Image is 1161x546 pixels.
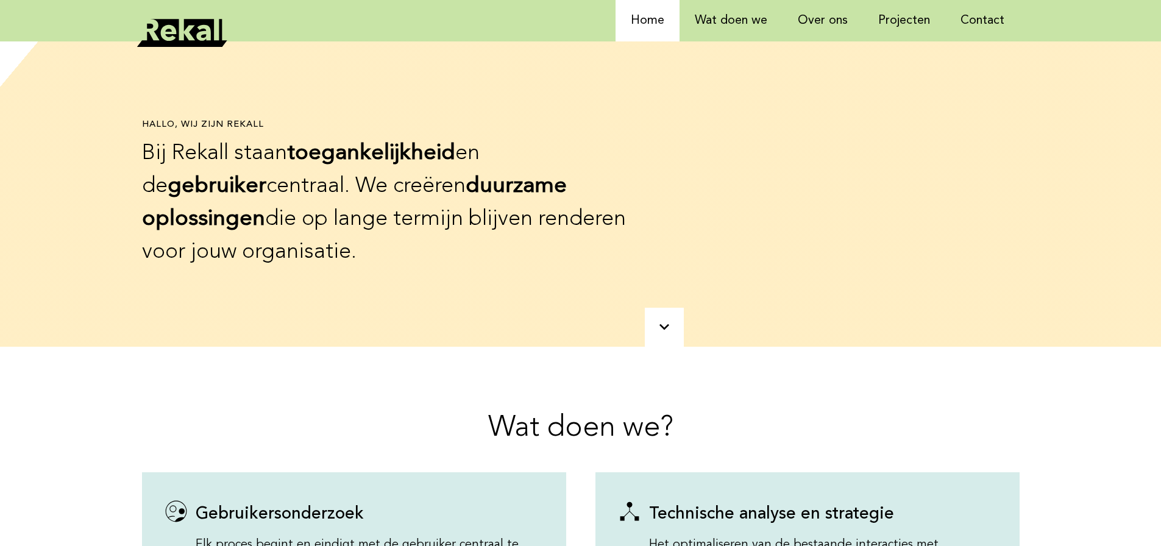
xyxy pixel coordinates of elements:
p: Bij Rekall staan en de centraal. We creëren die op lange termijn blijven renderen voor jouw organ... [142,137,640,269]
h3: Technische analyse en strategie [615,497,1000,526]
h1: Hallo, wij zijn rekall [142,119,640,131]
b: toegankelijkheid [287,143,455,165]
h3: Gebruikersonderzoek [162,497,547,526]
b: gebruiker [168,175,266,197]
a: scroll naar beneden [645,308,684,347]
b: duurzame oplossingen [142,175,567,230]
h2: Wat doen we? [142,409,1020,447]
